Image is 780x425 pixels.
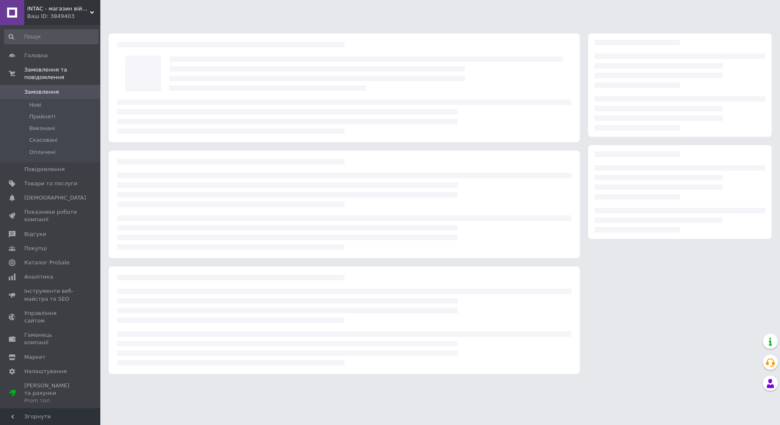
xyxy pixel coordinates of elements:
[24,180,77,187] span: Товари та послуги
[24,310,77,325] span: Управління сайтом
[24,194,86,202] span: [DEMOGRAPHIC_DATA]
[29,136,58,144] span: Скасовані
[29,125,55,132] span: Виконані
[24,245,47,252] span: Покупці
[24,382,77,405] span: [PERSON_NAME] та рахунки
[27,5,90,13] span: INTAC - магазин військово-тактичного спорядження
[24,397,77,405] div: Prom топ
[24,287,77,302] span: Інструменти веб-майстра та SEO
[29,113,55,120] span: Прийняті
[24,230,46,238] span: Відгуки
[24,88,59,96] span: Замовлення
[27,13,100,20] div: Ваш ID: 3849403
[24,259,69,266] span: Каталог ProSale
[24,66,100,81] span: Замовлення та повідомлення
[4,29,99,44] input: Пошук
[29,101,41,109] span: Нові
[24,353,46,361] span: Маркет
[24,368,67,375] span: Налаштування
[24,52,48,59] span: Головна
[24,166,65,173] span: Повідомлення
[24,331,77,346] span: Гаманець компанії
[29,148,56,156] span: Оплачені
[24,208,77,223] span: Показники роботи компанії
[24,273,53,281] span: Аналітика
